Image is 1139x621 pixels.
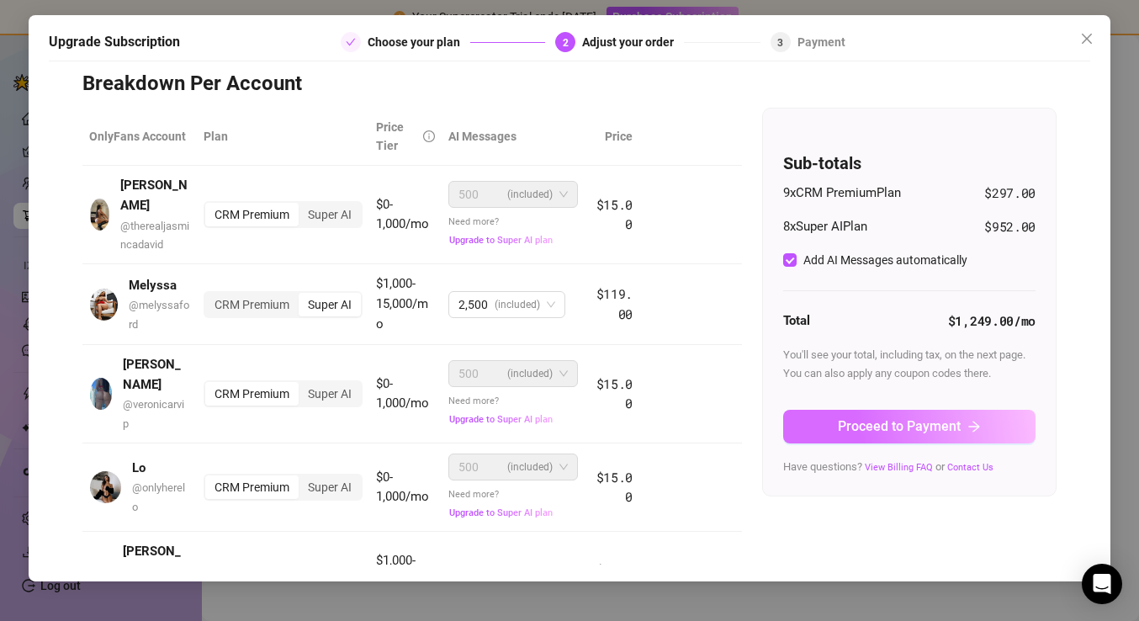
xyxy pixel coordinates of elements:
span: Need more? [448,395,554,425]
span: Close [1073,32,1100,45]
span: arrow-right [967,420,981,433]
a: View Billing FAQ [865,462,933,473]
span: Price Tier [376,120,404,152]
strong: [PERSON_NAME] [123,357,181,392]
span: Need more? [448,489,554,518]
div: CRM Premium [205,382,299,406]
img: avatar.jpg [90,378,112,410]
span: @ melyssaford [129,299,189,330]
h3: Breakdown Per Account [82,71,1057,98]
span: Upgrade to Super AI plan [449,235,553,246]
div: segmented control [204,201,363,228]
span: $297.00 [984,183,1036,204]
span: 2,500 [458,292,488,317]
div: Add AI Messages automatically [803,251,967,269]
span: $15.00 [596,375,633,412]
img: avatar.jpg [90,471,121,503]
span: @ therealjasmincadavid [120,220,189,251]
span: $1,000-15,000/mo [376,276,428,331]
span: @ veronicarvip [123,398,184,429]
span: $15.00 [596,196,633,233]
th: Price [585,108,639,166]
strong: [PERSON_NAME] [123,544,181,579]
span: check [346,37,356,47]
th: AI Messages [442,108,584,166]
span: $0-1,000/mo [376,376,429,411]
div: CRM Premium [205,203,299,226]
span: $119.00 [596,561,633,598]
span: You'll see your total, including tax, on the next page. You can also apply any coupon codes there. [783,348,1025,379]
span: 8 x Super AI Plan [783,217,867,237]
img: avatar.jpg [90,289,118,321]
button: Proceed to Paymentarrow-right [783,410,1036,443]
span: $0-1,000/mo [376,197,429,232]
img: avatar.jpg [90,199,110,231]
span: $119.00 [596,285,633,322]
span: Have questions? or [783,460,993,473]
strong: [PERSON_NAME] [120,178,188,213]
span: (included) [507,454,553,480]
div: Super AI [299,203,361,226]
span: (included) [495,292,540,317]
button: Upgrade to Super AI plan [448,413,554,426]
span: 9 x CRM Premium Plan [783,183,901,204]
span: info-circle [423,130,435,142]
div: segmented control [204,380,363,407]
button: Upgrade to Super AI plan [448,234,554,247]
th: OnlyFans Account [82,108,197,166]
span: 500 [458,182,479,207]
div: Super AI [299,475,361,499]
strong: $1,249.00 /mo [948,312,1036,329]
span: (included) [507,361,553,386]
div: Adjust your order [582,32,684,52]
span: (included) [507,182,553,207]
h4: Sub-totals [783,151,1036,175]
span: 3 [777,37,783,49]
strong: Melyssa [129,278,177,293]
img: avatar.jpg [90,565,112,597]
span: $0-1,000/mo [376,470,429,505]
span: 500 [458,454,479,480]
span: $15.00 [596,469,633,506]
div: Choose your plan [368,32,470,52]
span: 500 [458,361,479,386]
div: Super AI [299,293,361,316]
span: $1,000-15,000/mo [376,553,428,608]
div: Payment [797,32,845,52]
div: CRM Premium [205,293,299,316]
span: Need more? [448,216,554,246]
span: $952.00 [984,217,1036,237]
span: 2 [563,37,569,49]
span: Upgrade to Super AI plan [449,414,553,425]
button: Close [1073,25,1100,52]
div: CRM Premium [205,475,299,499]
span: close [1080,32,1094,45]
div: Super AI [299,382,361,406]
a: Contact Us [947,462,993,473]
div: segmented control [204,474,363,501]
th: Plan [197,108,369,166]
strong: Total [783,313,810,328]
div: Open Intercom Messenger [1082,564,1122,604]
div: segmented control [204,291,363,318]
h5: Upgrade Subscription [49,32,180,52]
span: @ onlyherelo [132,481,185,512]
span: Upgrade to Super AI plan [449,507,553,518]
button: Upgrade to Super AI plan [448,507,554,519]
span: Proceed to Payment [838,418,961,434]
strong: Lo [132,460,146,475]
